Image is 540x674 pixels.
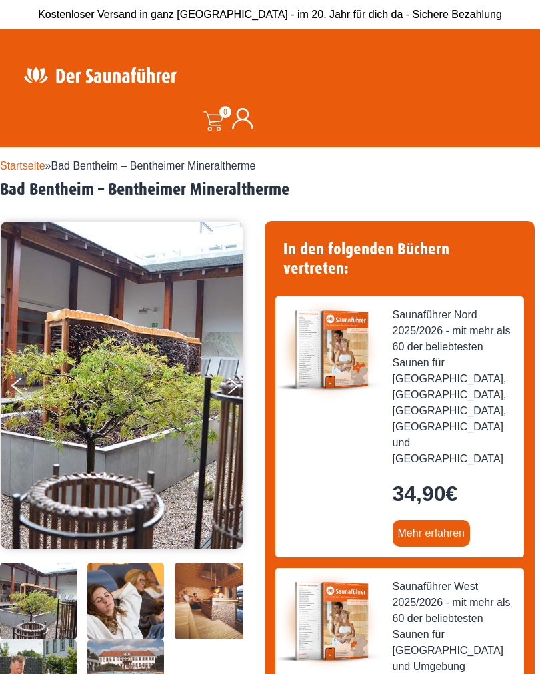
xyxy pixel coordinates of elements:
bdi: 34,90 [393,482,458,506]
button: Previous [11,372,45,405]
a: Mehr erfahren [393,520,471,547]
span: Kostenloser Versand in ganz [GEOGRAPHIC_DATA] - im 20. Jahr für dich da - Sichere Bezahlung [38,9,502,20]
span: Saunaführer Nord 2025/2026 - mit mehr als 60 der beliebtesten Saunen für [GEOGRAPHIC_DATA], [GEOG... [393,307,513,467]
span: Bad Bentheim – Bentheimer Mineraltherme [51,160,256,172]
button: Next [225,372,259,405]
img: der-saunafuehrer-2025-nord.jpg [275,296,382,403]
h4: In den folgenden Büchern vertreten: [275,232,524,286]
span: € [446,482,458,506]
span: 0 [219,106,231,118]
